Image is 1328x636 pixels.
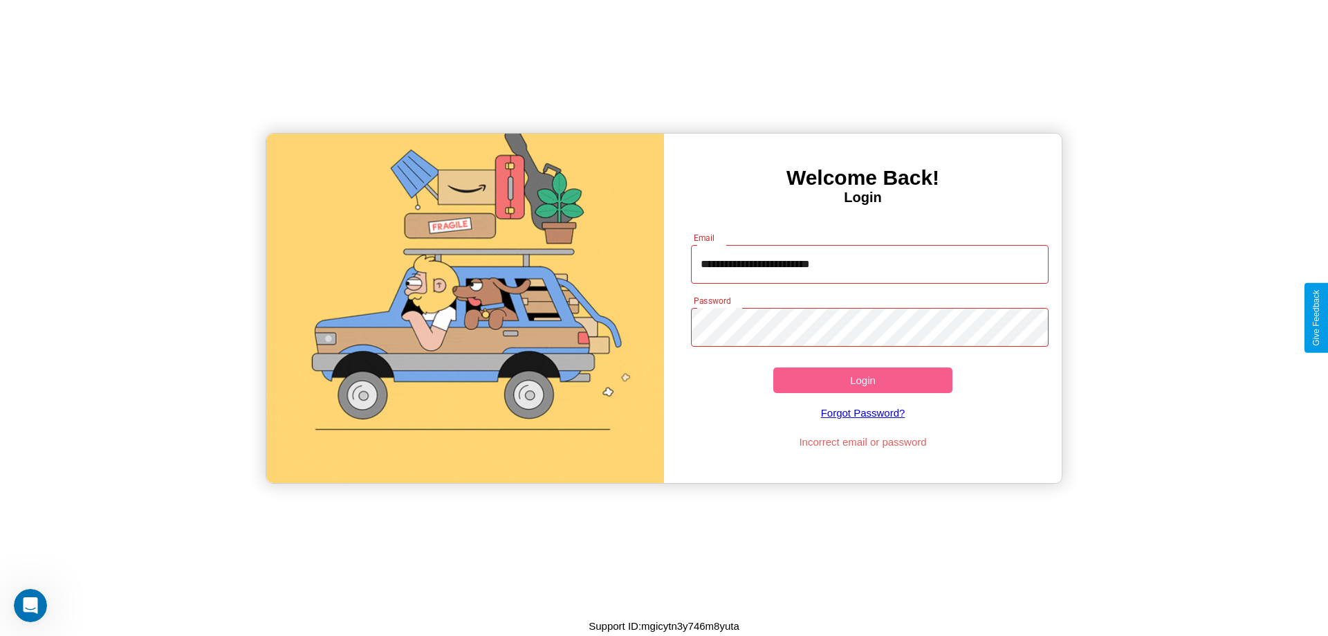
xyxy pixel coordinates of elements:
h3: Welcome Back! [664,166,1062,190]
h4: Login [664,190,1062,206]
p: Incorrect email or password [684,433,1042,451]
a: Forgot Password? [684,393,1042,433]
iframe: Intercom live chat [14,589,47,622]
div: Give Feedback [1311,290,1321,346]
button: Login [773,367,952,393]
p: Support ID: mgicytn3y746m8yuta [589,617,739,635]
label: Email [694,232,715,244]
label: Password [694,295,730,307]
img: gif [266,134,664,483]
